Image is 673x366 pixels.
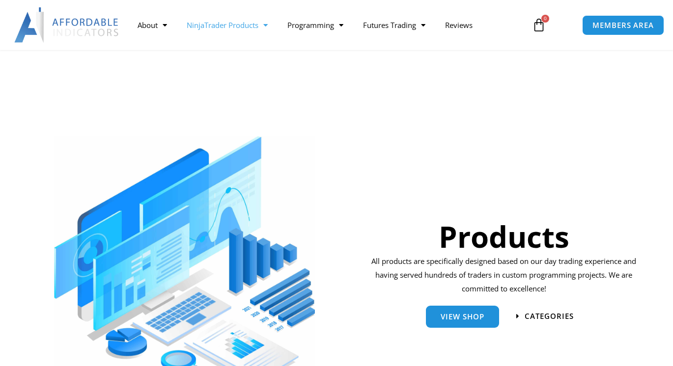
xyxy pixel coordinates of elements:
a: Programming [278,14,353,36]
span: 0 [541,15,549,23]
span: MEMBERS AREA [592,22,654,29]
a: 0 [517,11,561,39]
img: LogoAI | Affordable Indicators – NinjaTrader [14,7,120,43]
nav: Menu [128,14,525,36]
a: categories [516,313,574,320]
a: Reviews [435,14,482,36]
a: MEMBERS AREA [582,15,664,35]
span: View Shop [441,313,484,320]
span: categories [525,313,574,320]
a: Futures Trading [353,14,435,36]
a: View Shop [426,306,499,328]
a: About [128,14,177,36]
a: NinjaTrader Products [177,14,278,36]
p: All products are specifically designed based on our day trading experience and having served hund... [368,255,640,296]
h1: Products [368,216,640,257]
